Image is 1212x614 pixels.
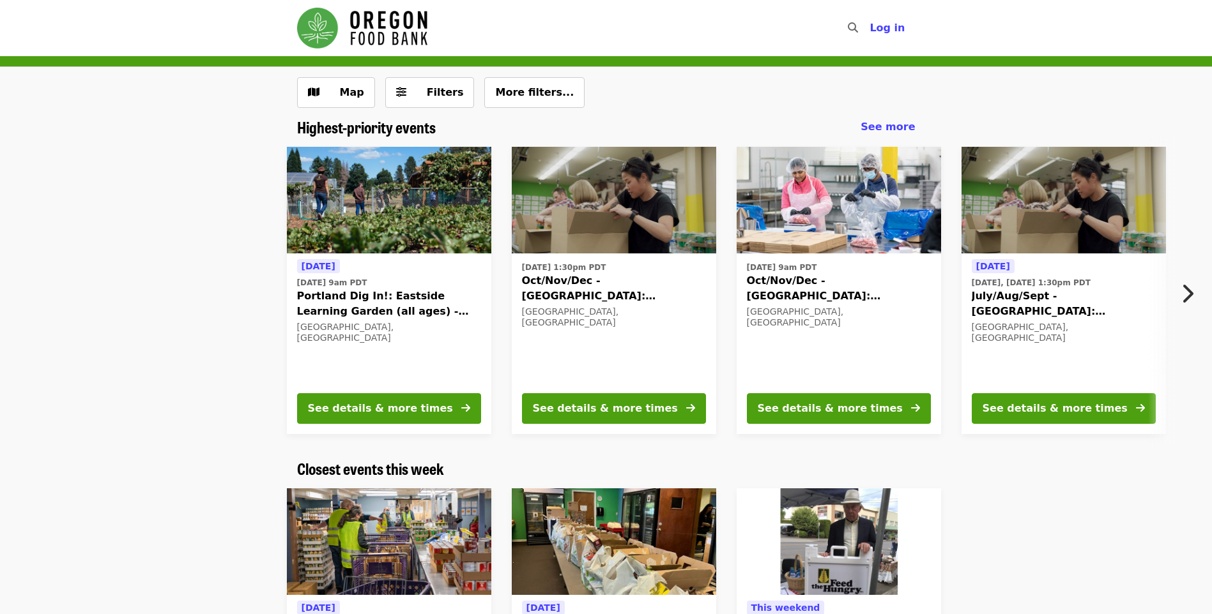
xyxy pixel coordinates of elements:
[297,457,444,479] span: Closest events this week
[962,147,1166,254] img: July/Aug/Sept - Portland: Repack/Sort (age 8+) organized by Oregon Food Bank
[1136,402,1145,414] i: arrow-right icon
[747,306,931,328] div: [GEOGRAPHIC_DATA], [GEOGRAPHIC_DATA]
[861,119,915,135] a: See more
[1170,276,1212,311] button: Next item
[686,402,695,414] i: arrow-right icon
[737,147,941,434] a: See details for "Oct/Nov/Dec - Beaverton: Repack/Sort (age 10+)"
[302,603,335,613] span: [DATE]
[522,273,706,304] span: Oct/Nov/Dec - [GEOGRAPHIC_DATA]: Repack/Sort (age [DEMOGRAPHIC_DATA]+)
[512,488,716,595] img: Portland Open Bible - Partner Agency Support (16+) organized by Oregon Food Bank
[747,393,931,424] button: See details & more times
[287,488,491,595] img: Northeast Emergency Food Program - Partner Agency Support organized by Oregon Food Bank
[340,86,364,98] span: Map
[972,288,1156,319] span: July/Aug/Sept - [GEOGRAPHIC_DATA]: Repack/Sort (age [DEMOGRAPHIC_DATA]+)
[287,147,491,434] a: See details for "Portland Dig In!: Eastside Learning Garden (all ages) - Aug/Sept/Oct"
[962,147,1166,434] a: See details for "July/Aug/Sept - Portland: Repack/Sort (age 8+)"
[859,15,915,41] button: Log in
[308,86,319,98] i: map icon
[976,261,1010,271] span: [DATE]
[758,401,903,416] div: See details & more times
[512,147,716,254] img: Oct/Nov/Dec - Portland: Repack/Sort (age 8+) organized by Oregon Food Bank
[983,401,1128,416] div: See details & more times
[297,116,436,138] span: Highest-priority events
[747,273,931,304] span: Oct/Nov/Dec - [GEOGRAPHIC_DATA]: Repack/Sort (age [DEMOGRAPHIC_DATA]+)
[297,288,481,319] span: Portland Dig In!: Eastside Learning Garden (all ages) - Aug/Sept/Oct
[512,147,716,434] a: See details for "Oct/Nov/Dec - Portland: Repack/Sort (age 8+)"
[522,262,606,273] time: [DATE] 1:30pm PDT
[297,77,375,108] button: Show map view
[972,322,1156,343] div: [GEOGRAPHIC_DATA], [GEOGRAPHIC_DATA]
[737,488,941,595] img: Feed the Hungry - Partner Agency Support (16+) organized by Oregon Food Bank
[385,77,475,108] button: Filters (0 selected)
[495,86,574,98] span: More filters...
[287,147,491,254] img: Portland Dig In!: Eastside Learning Garden (all ages) - Aug/Sept/Oct organized by Oregon Food Bank
[302,261,335,271] span: [DATE]
[522,393,706,424] button: See details & more times
[427,86,464,98] span: Filters
[747,262,817,273] time: [DATE] 9am PDT
[287,118,926,137] div: Highest-priority events
[297,393,481,424] button: See details & more times
[461,402,470,414] i: arrow-right icon
[396,86,406,98] i: sliders-h icon
[484,77,585,108] button: More filters...
[297,118,436,137] a: Highest-priority events
[972,393,1156,424] button: See details & more times
[526,603,560,613] span: [DATE]
[1181,281,1193,306] i: chevron-right icon
[972,277,1091,288] time: [DATE], [DATE] 1:30pm PDT
[297,322,481,343] div: [GEOGRAPHIC_DATA], [GEOGRAPHIC_DATA]
[861,121,915,133] span: See more
[533,401,678,416] div: See details & more times
[308,401,453,416] div: See details & more times
[870,22,905,34] span: Log in
[751,603,820,613] span: This weekend
[297,277,367,288] time: [DATE] 9am PDT
[866,13,876,43] input: Search
[297,8,427,49] img: Oregon Food Bank - Home
[911,402,920,414] i: arrow-right icon
[522,306,706,328] div: [GEOGRAPHIC_DATA], [GEOGRAPHIC_DATA]
[848,22,858,34] i: search icon
[287,460,926,478] div: Closest events this week
[737,147,941,254] img: Oct/Nov/Dec - Beaverton: Repack/Sort (age 10+) organized by Oregon Food Bank
[297,460,444,478] a: Closest events this week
